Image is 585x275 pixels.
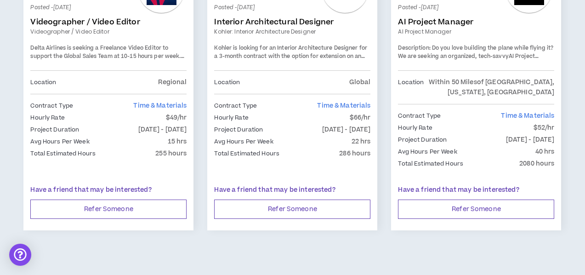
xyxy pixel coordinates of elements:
p: Total Estimated Hours [30,149,96,159]
p: Location [214,77,240,87]
div: Open Intercom Messenger [9,244,31,266]
button: Refer Someone [398,200,554,219]
p: Avg Hours Per Week [214,137,273,147]
p: Project Duration [30,125,79,135]
a: Kohler: Interior Architecture Designer [214,28,370,36]
span: Time & Materials [317,101,370,110]
p: Location [398,77,424,97]
p: Regional [158,77,187,87]
span: Time & Materials [133,101,187,110]
p: Have a friend that may be interested? [398,185,554,195]
p: Location [30,77,56,87]
p: 255 hours [155,149,187,159]
a: Interior Architectural Designer [214,17,370,27]
a: AI Project Manager [398,17,554,27]
p: [DATE] - [DATE] [506,135,555,145]
p: Contract Type [214,101,257,111]
strong: AI Project Manager [398,52,538,69]
p: 15 hrs [168,137,187,147]
p: Posted - [DATE] [214,4,370,12]
a: Videographer / Video Editor [30,28,187,36]
p: Posted - [DATE] [30,4,187,12]
a: Videographer / Video Editor [30,17,187,27]
p: Avg Hours Per Week [398,147,457,157]
p: Project Duration [398,135,447,145]
p: 2080 hours [519,159,554,169]
p: Hourly Rate [30,113,64,123]
p: Within 50 Miles of [GEOGRAPHIC_DATA], [US_STATE], [GEOGRAPHIC_DATA] [424,77,554,97]
p: Have a friend that may be interested? [30,185,187,195]
button: Refer Someone [30,200,187,219]
span: Do you love building the plane while flying it? We are seeking an organized, tech-savvy [398,44,553,60]
a: AI Project Manager [398,28,554,36]
p: 286 hours [339,149,370,159]
span: Kohler is looking for an Interior Architecture Designer for a 3-month contract with the option fo... [214,44,367,68]
p: Global [349,77,371,87]
p: Project Duration [214,125,263,135]
p: Posted - [DATE] [398,4,554,12]
p: $49/hr [166,113,187,123]
p: Avg Hours Per Week [30,137,89,147]
button: Refer Someone [214,200,370,219]
p: 40 hrs [535,147,555,157]
p: 22 hrs [352,137,371,147]
p: Contract Type [30,101,73,111]
p: Have a friend that may be interested? [214,185,370,195]
p: Total Estimated Hours [398,159,463,169]
span: Time & Materials [501,111,554,120]
p: [DATE] - [DATE] [322,125,371,135]
p: Total Estimated Hours [214,149,279,159]
span: Delta Airlines is seeking a Freelance Video Editor to support the Global Sales Team at 10-15 hour... [30,44,181,60]
p: $52/hr [534,123,555,133]
strong: Description: [398,44,430,52]
p: Hourly Rate [214,113,248,123]
p: $66/hr [350,113,371,123]
p: Hourly Rate [398,123,432,133]
p: Contract Type [398,111,441,121]
p: [DATE] - [DATE] [138,125,187,135]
